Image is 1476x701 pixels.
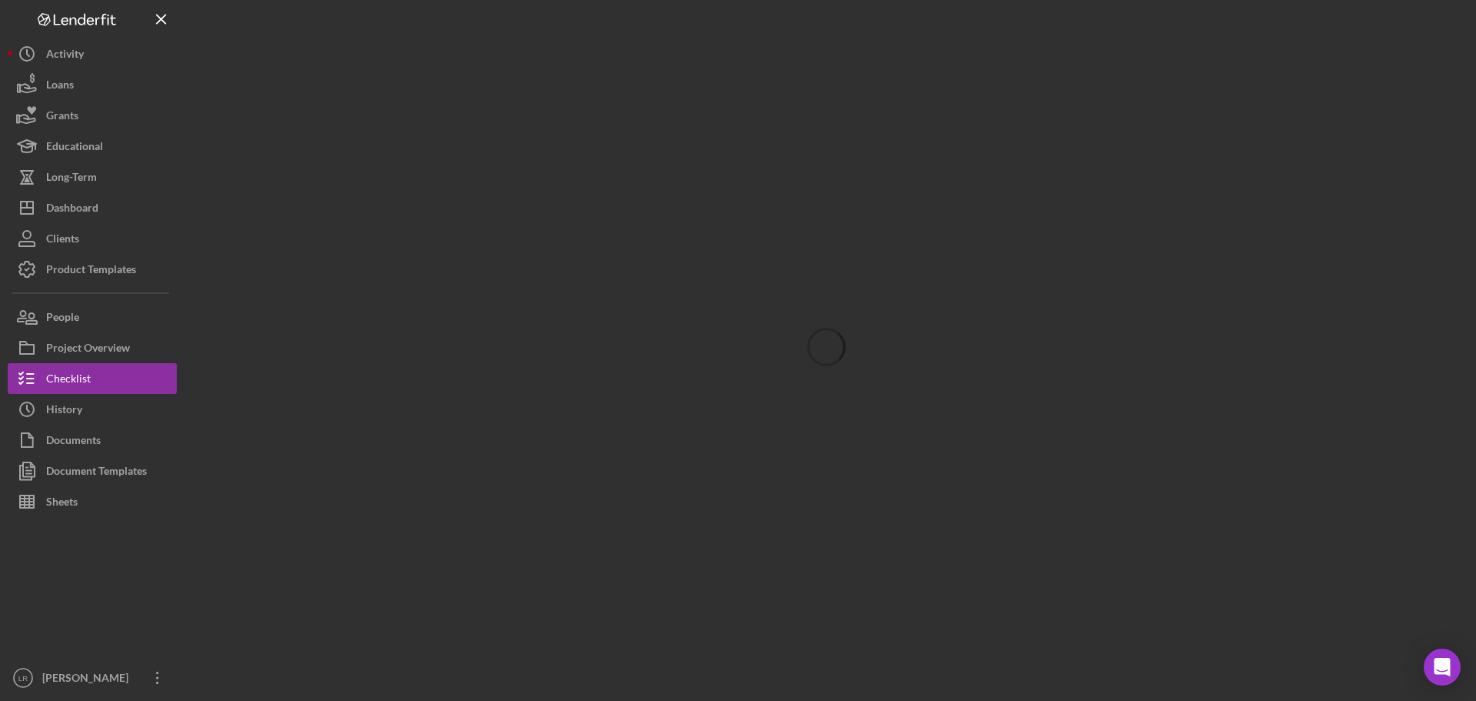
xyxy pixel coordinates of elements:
div: History [46,394,82,429]
button: Sheets [8,486,177,517]
button: Educational [8,131,177,162]
button: Document Templates [8,456,177,486]
div: Documents [46,425,101,459]
button: LR[PERSON_NAME] [8,663,177,693]
div: Long-Term [46,162,97,196]
div: Dashboard [46,192,98,227]
button: Project Overview [8,332,177,363]
div: Product Templates [46,254,136,289]
button: Loans [8,69,177,100]
div: Checklist [46,363,91,398]
button: Activity [8,38,177,69]
div: [PERSON_NAME] [38,663,138,697]
div: Clients [46,223,79,258]
button: Long-Term [8,162,177,192]
button: People [8,302,177,332]
text: LR [18,674,28,683]
div: People [46,302,79,336]
button: Clients [8,223,177,254]
button: Dashboard [8,192,177,223]
button: Product Templates [8,254,177,285]
div: Loans [46,69,74,104]
div: Open Intercom Messenger [1424,649,1461,686]
button: Documents [8,425,177,456]
div: Educational [46,131,103,165]
div: Activity [46,38,84,73]
div: Project Overview [46,332,130,367]
div: Document Templates [46,456,147,490]
div: Sheets [46,486,78,521]
div: Grants [46,100,78,135]
button: Checklist [8,363,177,394]
button: History [8,394,177,425]
button: Grants [8,100,177,131]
